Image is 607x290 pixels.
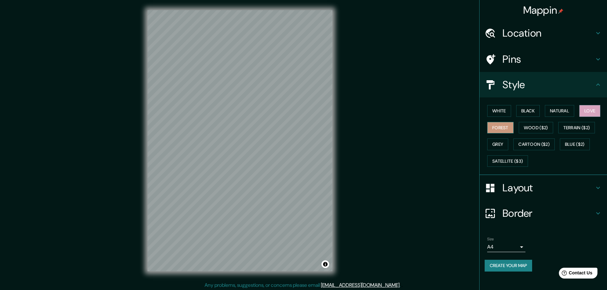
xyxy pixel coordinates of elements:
[480,72,607,97] div: Style
[321,282,400,288] a: [EMAIL_ADDRESS][DOMAIN_NAME]
[545,105,574,117] button: Natural
[401,281,403,289] div: .
[480,20,607,46] div: Location
[502,27,594,39] h4: Location
[487,242,525,252] div: A4
[480,46,607,72] div: Pins
[558,122,595,134] button: Terrain ($2)
[558,9,563,14] img: pin-icon.png
[502,207,594,220] h4: Border
[487,138,508,150] button: Grey
[322,260,329,268] button: Toggle attribution
[516,105,540,117] button: Black
[487,237,494,242] label: Size
[401,281,401,289] div: .
[523,4,564,17] h4: Mappin
[148,10,332,271] canvas: Map
[487,155,528,167] button: Satellite ($3)
[485,260,532,272] button: Create your map
[502,181,594,194] h4: Layout
[205,281,401,289] p: Any problems, suggestions, or concerns please email .
[550,265,600,283] iframe: Help widget launcher
[502,78,594,91] h4: Style
[579,105,600,117] button: Love
[480,201,607,226] div: Border
[560,138,590,150] button: Blue ($2)
[519,122,553,134] button: Wood ($2)
[487,122,514,134] button: Forest
[487,105,511,117] button: White
[513,138,555,150] button: Cartoon ($2)
[502,53,594,66] h4: Pins
[480,175,607,201] div: Layout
